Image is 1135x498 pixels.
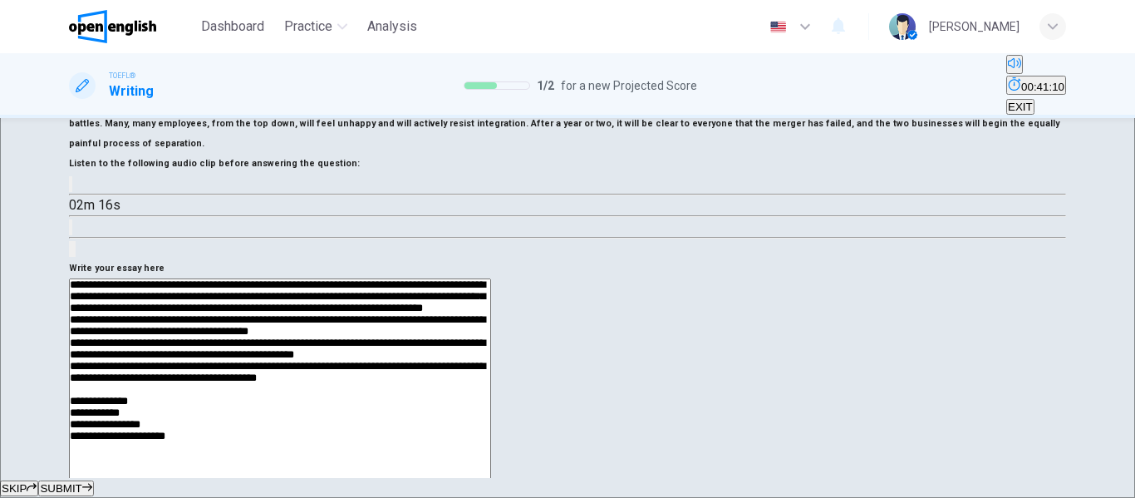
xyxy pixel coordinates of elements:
span: for a new Projected Score [561,76,697,96]
span: Practice [284,17,332,37]
h1: Writing [109,81,154,101]
div: Mute [1006,55,1066,76]
button: Analysis [361,12,424,42]
span: 00:41:10 [1021,81,1064,93]
span: SUBMIT [40,482,81,495]
span: 02m 16s [69,197,120,213]
div: Hide [1006,76,1066,96]
span: Analysis [367,17,417,37]
span: Dashboard [201,17,264,37]
h6: In practice, however, those benefits are always massively outweighed by the costs. You cannot sim... [69,94,1066,154]
button: EXIT [1006,99,1034,115]
div: [PERSON_NAME] [929,17,1020,37]
button: Click to see the audio transcription [69,219,72,235]
span: 1 / 2 [537,76,554,96]
img: OpenEnglish logo [69,10,156,43]
span: SKIP [2,482,27,495]
img: en [768,21,789,33]
button: Practice [278,12,354,42]
span: TOEFL® [109,70,135,81]
img: Profile picture [889,13,916,40]
button: SUBMIT [38,481,93,496]
a: OpenEnglish logo [69,10,194,43]
h6: Write your essay here [69,259,1066,279]
button: 00:41:10 [1006,76,1066,95]
span: EXIT [1008,101,1033,113]
h6: Listen to the following audio clip before answering the question : [69,154,1066,174]
button: Dashboard [194,12,271,42]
